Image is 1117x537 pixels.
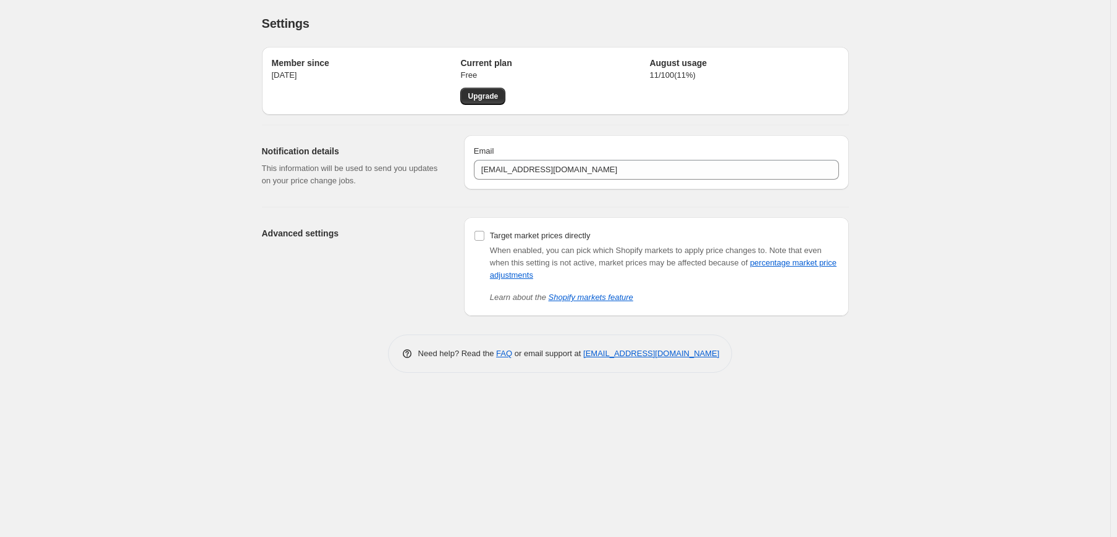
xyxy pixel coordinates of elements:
[496,349,512,358] a: FAQ
[583,349,719,358] a: [EMAIL_ADDRESS][DOMAIN_NAME]
[512,349,583,358] span: or email support at
[490,293,633,302] i: Learn about the
[490,246,837,280] span: Note that even when this setting is not active, market prices may be affected because of
[460,88,505,105] a: Upgrade
[418,349,497,358] span: Need help? Read the
[649,69,838,81] p: 11 / 100 ( 11 %)
[262,227,444,239] h2: Advanced settings
[262,162,444,187] p: This information will be used to send you updates on your price change jobs.
[272,69,461,81] p: [DATE]
[272,57,461,69] h2: Member since
[474,146,494,156] span: Email
[649,57,838,69] h2: August usage
[262,17,310,30] span: Settings
[262,145,444,157] h2: Notification details
[490,231,591,240] span: Target market prices directly
[490,246,767,255] span: When enabled, you can pick which Shopify markets to apply price changes to.
[460,69,649,81] p: Free
[460,57,649,69] h2: Current plan
[468,91,498,101] span: Upgrade
[549,293,633,302] a: Shopify markets feature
